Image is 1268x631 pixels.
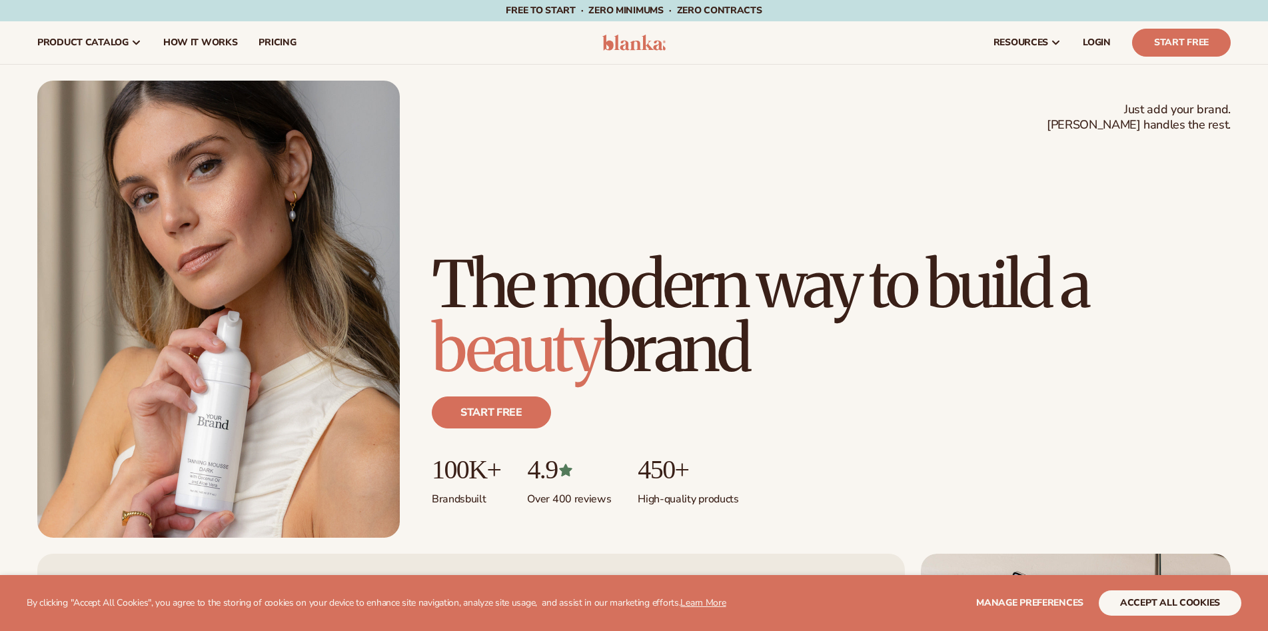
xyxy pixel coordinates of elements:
a: Start Free [1132,29,1231,57]
p: Over 400 reviews [527,484,611,506]
span: How It Works [163,37,238,48]
a: product catalog [27,21,153,64]
span: Free to start · ZERO minimums · ZERO contracts [506,4,762,17]
p: Brands built [432,484,500,506]
p: 100K+ [432,455,500,484]
img: logo [602,35,666,51]
h1: The modern way to build a brand [432,253,1231,380]
span: Manage preferences [976,596,1083,609]
img: Female holding tanning mousse. [37,81,400,538]
button: accept all cookies [1099,590,1241,616]
a: How It Works [153,21,249,64]
button: Manage preferences [976,590,1083,616]
span: Just add your brand. [PERSON_NAME] handles the rest. [1047,102,1231,133]
span: LOGIN [1083,37,1111,48]
p: 4.9 [527,455,611,484]
span: resources [993,37,1048,48]
a: resources [983,21,1072,64]
p: High-quality products [638,484,738,506]
span: product catalog [37,37,129,48]
p: 450+ [638,455,738,484]
span: pricing [259,37,296,48]
a: LOGIN [1072,21,1121,64]
a: pricing [248,21,307,64]
a: Start free [432,396,551,428]
a: Learn More [680,596,726,609]
p: By clicking "Accept All Cookies", you agree to the storing of cookies on your device to enhance s... [27,598,726,609]
span: beauty [432,309,601,388]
